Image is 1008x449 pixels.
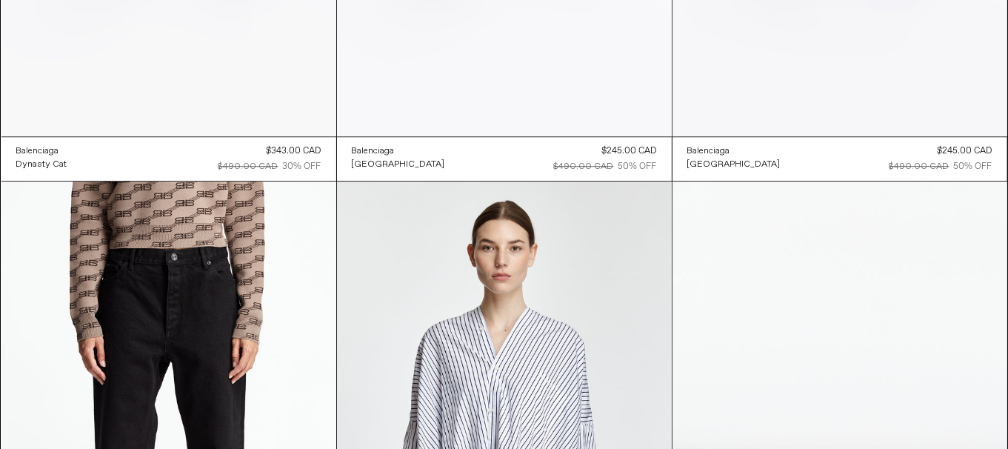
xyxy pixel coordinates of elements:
div: Balenciaga [16,145,59,158]
div: 30% OFF [283,160,321,173]
a: Balenciaga [352,144,445,158]
a: Balenciaga [687,144,781,158]
div: $490.00 CAD [554,160,614,173]
div: Balenciaga [687,145,730,158]
div: $343.00 CAD [267,144,321,158]
div: $245.00 CAD [938,144,992,158]
div: $490.00 CAD [889,160,949,173]
div: $490.00 CAD [218,160,278,173]
div: 50% OFF [618,160,657,173]
a: [GEOGRAPHIC_DATA] [352,158,445,171]
a: Dynasty Cat [16,158,67,171]
a: Balenciaga [16,144,67,158]
div: Balenciaga [352,145,395,158]
div: $245.00 CAD [602,144,657,158]
a: [GEOGRAPHIC_DATA] [687,158,781,171]
div: 50% OFF [954,160,992,173]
